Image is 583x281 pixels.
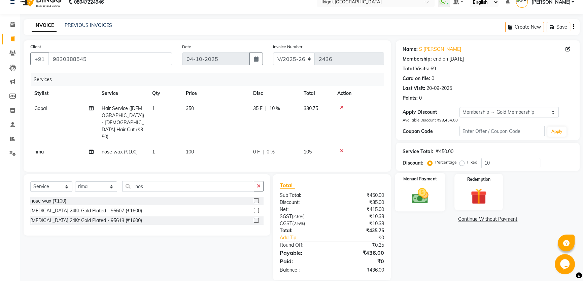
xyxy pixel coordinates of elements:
[403,56,432,63] div: Membership:
[152,149,155,155] span: 1
[403,160,423,167] div: Discount:
[547,22,570,32] button: Save
[403,176,437,182] label: Manual Payment
[30,217,142,224] div: [MEDICAL_DATA] 24Kt Gold Plated - 95613 (₹1600)
[267,148,275,155] span: 0 %
[403,148,433,155] div: Service Total:
[263,148,264,155] span: |
[275,213,332,220] div: ( )
[275,267,332,274] div: Balance :
[122,181,254,191] input: Search or Scan
[253,105,263,112] span: 35 F
[332,192,389,199] div: ₹450.00
[332,220,389,227] div: ₹10.38
[419,95,422,102] div: 0
[275,220,332,227] div: ( )
[419,46,461,53] a: S [PERSON_NAME]
[182,86,249,101] th: Price
[403,65,429,72] div: Total Visits:
[102,149,138,155] span: nose wax (₹100)
[431,65,436,72] div: 69
[280,213,292,219] span: SGST
[435,159,457,165] label: Percentage
[31,73,389,86] div: Services
[403,95,418,102] div: Points:
[341,234,389,241] div: ₹0
[30,52,49,65] button: +91
[275,249,332,257] div: Payable:
[332,213,389,220] div: ₹10.38
[34,149,44,155] span: rima
[98,86,148,101] th: Service
[426,85,452,92] div: 20-09-2025
[403,85,425,92] div: Last Visit:
[403,46,418,53] div: Name:
[275,257,332,265] div: Paid:
[253,148,260,155] span: 0 F
[265,105,267,112] span: |
[403,117,573,123] div: Available Discount ₹98,454.00
[280,182,295,189] span: Total
[102,105,144,140] span: Hair Service ([DEMOGRAPHIC_DATA]) - [DEMOGRAPHIC_DATA] Hair Cut (₹350)
[332,267,389,274] div: ₹436.00
[304,105,318,111] span: 330.75
[332,249,389,257] div: ₹436.00
[273,44,302,50] label: Invoice Number
[30,207,142,214] div: [MEDICAL_DATA] 24Kt Gold Plated - 95607 (₹1600)
[275,206,332,213] div: Net:
[148,86,182,101] th: Qty
[332,206,389,213] div: ₹415.00
[467,176,490,182] label: Redemption
[397,216,578,223] a: Continue Without Payment
[300,86,333,101] th: Total
[48,52,172,65] input: Search by Name/Mobile/Email/Code
[294,221,304,226] span: 2.5%
[293,214,303,219] span: 2.5%
[152,105,155,111] span: 1
[186,105,194,111] span: 350
[65,22,112,28] a: PREVIOUS INVOICES
[403,128,459,135] div: Coupon Code
[403,109,459,116] div: Apply Discount
[555,254,576,274] iframe: chat widget
[547,127,567,137] button: Apply
[275,234,342,241] a: Add Tip
[182,44,191,50] label: Date
[186,149,194,155] span: 100
[407,186,434,205] img: _cash.svg
[275,242,332,249] div: Round Off:
[436,148,453,155] div: ₹450.00
[304,149,312,155] span: 105
[333,86,384,101] th: Action
[432,75,434,82] div: 0
[275,199,332,206] div: Discount:
[332,257,389,265] div: ₹0
[30,86,98,101] th: Stylist
[467,159,477,165] label: Fixed
[249,86,300,101] th: Disc
[275,227,332,234] div: Total:
[459,126,545,136] input: Enter Offer / Coupon Code
[433,56,464,63] div: end on [DATE]
[30,198,66,205] div: nose wax (₹100)
[280,220,292,226] span: CGST
[269,105,280,112] span: 10 %
[332,242,389,249] div: ₹0.25
[30,44,41,50] label: Client
[34,105,47,111] span: Gopal
[332,227,389,234] div: ₹435.75
[403,75,430,82] div: Card on file:
[332,199,389,206] div: ₹35.00
[275,192,332,199] div: Sub Total:
[32,20,57,32] a: INVOICE
[505,22,544,32] button: Create New
[466,186,492,207] img: _gift.svg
